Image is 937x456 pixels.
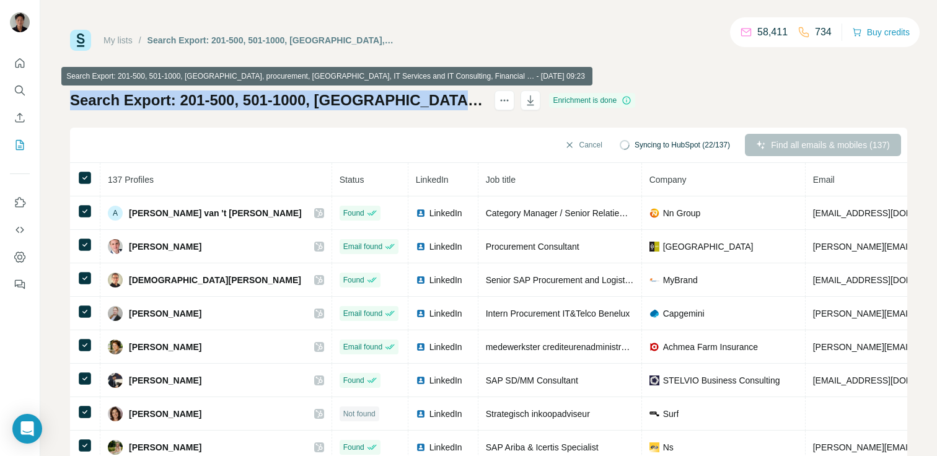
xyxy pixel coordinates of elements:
div: A [108,206,123,221]
a: My lists [103,35,133,45]
button: Cancel [556,134,611,156]
p: 734 [815,25,832,40]
span: LinkedIn [429,274,462,286]
span: Found [343,208,364,219]
span: [PERSON_NAME] van 't [PERSON_NAME] [129,207,302,219]
span: Email found [343,341,382,353]
button: Dashboard [10,246,30,268]
span: Strategisch inkoopadviseur [486,409,590,419]
button: actions [495,90,514,110]
img: Avatar [108,239,123,254]
span: Procurement Consultant [486,242,579,252]
span: LinkedIn [429,207,462,219]
span: Category Manager / Senior Relatiemanager - Procurement NN Group [486,208,752,218]
span: LinkedIn [429,441,462,454]
img: LinkedIn logo [416,375,426,385]
img: Avatar [108,373,123,388]
span: LinkedIn [429,307,462,320]
span: Found [343,442,364,453]
img: LinkedIn logo [416,342,426,352]
span: [PERSON_NAME] [129,240,201,253]
span: LinkedIn [429,374,462,387]
img: company-logo [649,275,659,285]
button: Use Surfe API [10,219,30,241]
span: LinkedIn [429,240,462,253]
span: STELVIO Business Consulting [663,374,780,387]
img: LinkedIn logo [416,309,426,318]
div: Search Export: 201-500, 501-1000, [GEOGRAPHIC_DATA], procurement, [GEOGRAPHIC_DATA], IT Services ... [147,34,394,46]
button: Buy credits [852,24,910,41]
span: Email [813,175,835,185]
h1: Search Export: 201-500, 501-1000, [GEOGRAPHIC_DATA], procurement, [GEOGRAPHIC_DATA], IT Services ... [70,90,483,110]
span: Ns [663,441,674,454]
span: LinkedIn [416,175,449,185]
img: Avatar [10,12,30,32]
img: company-logo [649,442,659,452]
img: company-logo [649,242,659,252]
img: company-logo [649,208,659,218]
button: Quick start [10,52,30,74]
img: LinkedIn logo [416,208,426,218]
img: LinkedIn logo [416,442,426,452]
img: Avatar [108,306,123,321]
span: Achmea Farm Insurance [663,341,758,353]
img: Avatar [108,340,123,354]
span: medewerkster crediteurenadministrate en ondersteuning centrale inkoopdienst [486,342,787,352]
span: LinkedIn [429,408,462,420]
span: Email found [343,241,382,252]
span: Capgemini [663,307,705,320]
img: LinkedIn logo [416,409,426,419]
img: LinkedIn logo [416,242,426,252]
img: Avatar [108,406,123,421]
span: Not found [343,408,376,419]
img: Avatar [108,440,123,455]
button: Use Surfe on LinkedIn [10,191,30,214]
span: Found [343,375,364,386]
span: [PERSON_NAME] [129,441,201,454]
img: company-logo [649,409,659,419]
span: Syncing to HubSpot (22/137) [635,139,730,151]
img: company-logo [649,342,659,352]
span: Surf [663,408,679,420]
span: Company [649,175,687,185]
span: MyBrand [663,274,698,286]
button: Feedback [10,273,30,296]
button: My lists [10,134,30,156]
span: Found [343,274,364,286]
span: [GEOGRAPHIC_DATA] [663,240,754,253]
span: Status [340,175,364,185]
div: Enrichment is done [549,93,635,108]
span: Email found [343,308,382,319]
span: Intern Procurement IT&Telco Benelux [486,309,630,318]
span: [PERSON_NAME] [129,374,201,387]
button: Enrich CSV [10,107,30,129]
span: SAP SD/MM Consultant [486,375,578,385]
span: SAP Ariba & Icertis Specialist [486,442,599,452]
span: Senior SAP Procurement and Logistics consultant at myBrand - Conclusion [486,275,775,285]
li: / [139,34,141,46]
span: [DEMOGRAPHIC_DATA][PERSON_NAME] [129,274,301,286]
div: Open Intercom Messenger [12,414,42,444]
img: LinkedIn logo [416,275,426,285]
span: LinkedIn [429,341,462,353]
img: company-logo [649,309,659,318]
span: [PERSON_NAME] [129,341,201,353]
span: [PERSON_NAME] [129,408,201,420]
p: 58,411 [757,25,788,40]
span: 137 Profiles [108,175,154,185]
span: Nn Group [663,207,701,219]
img: Surfe Logo [70,30,91,51]
button: Search [10,79,30,102]
img: Avatar [108,273,123,287]
span: [PERSON_NAME] [129,307,201,320]
span: Job title [486,175,516,185]
img: company-logo [649,375,659,385]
